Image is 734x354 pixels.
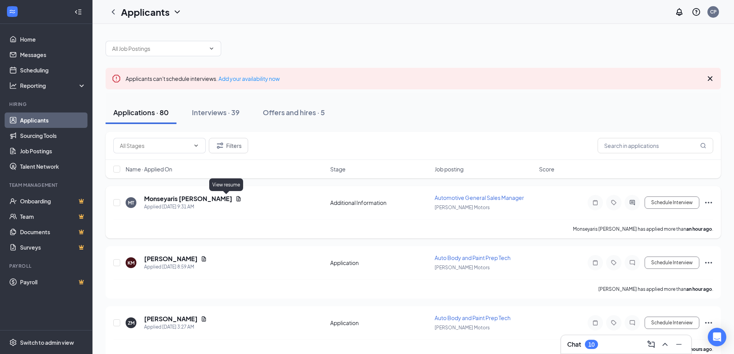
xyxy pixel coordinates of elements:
[173,7,182,17] svg: ChevronDown
[692,7,701,17] svg: QuestionInfo
[674,340,684,349] svg: Minimize
[20,209,86,224] a: TeamCrown
[435,265,490,270] span: [PERSON_NAME] Motors
[435,165,464,173] span: Job posting
[208,45,215,52] svg: ChevronDown
[20,274,86,290] a: PayrollCrown
[598,286,713,292] p: [PERSON_NAME] has applied more than .
[192,107,240,117] div: Interviews · 39
[20,47,86,62] a: Messages
[218,75,280,82] a: Add your availability now
[144,195,232,203] h5: Monseyaris [PERSON_NAME]
[588,341,595,348] div: 10
[209,178,243,191] div: View resume
[9,263,84,269] div: Payroll
[193,143,199,149] svg: ChevronDown
[128,320,134,326] div: ZM
[645,338,657,351] button: ComposeMessage
[201,316,207,322] svg: Document
[215,141,225,150] svg: Filter
[9,182,84,188] div: Team Management
[598,138,713,153] input: Search in applications
[591,260,600,266] svg: Note
[435,194,524,201] span: Automotive General Sales Manager
[144,323,207,331] div: Applied [DATE] 3:27 AM
[645,257,699,269] button: Schedule Interview
[20,128,86,143] a: Sourcing Tools
[673,338,685,351] button: Minimize
[539,165,554,173] span: Score
[128,200,134,206] div: MT
[435,314,511,321] span: Auto Body and Paint Prep Tech
[20,240,86,255] a: SurveysCrown
[112,44,205,53] input: All Job Postings
[573,226,713,232] p: Monseyaris [PERSON_NAME] has applied more than .
[9,101,84,107] div: Hiring
[20,82,86,89] div: Reporting
[567,340,581,349] h3: Chat
[705,74,715,83] svg: Cross
[120,141,190,150] input: All Stages
[144,263,207,271] div: Applied [DATE] 8:59 AM
[645,317,699,329] button: Schedule Interview
[121,5,170,18] h1: Applicants
[9,82,17,89] svg: Analysis
[609,260,618,266] svg: Tag
[645,196,699,209] button: Schedule Interview
[109,7,118,17] svg: ChevronLeft
[609,320,618,326] svg: Tag
[74,8,82,16] svg: Collapse
[20,193,86,209] a: OnboardingCrown
[675,7,684,17] svg: Notifications
[20,32,86,47] a: Home
[128,260,134,266] div: KM
[144,315,198,323] h5: [PERSON_NAME]
[660,340,670,349] svg: ChevronUp
[591,320,600,326] svg: Note
[591,200,600,206] svg: Note
[8,8,16,15] svg: WorkstreamLogo
[20,224,86,240] a: DocumentsCrown
[20,339,74,346] div: Switch to admin view
[647,340,656,349] svg: ComposeMessage
[112,74,121,83] svg: Error
[435,205,490,210] span: [PERSON_NAME] Motors
[20,159,86,174] a: Talent Network
[235,196,242,202] svg: Document
[435,325,490,331] span: [PERSON_NAME] Motors
[20,62,86,78] a: Scheduling
[330,199,430,206] div: Additional Information
[609,200,618,206] svg: Tag
[687,346,712,352] b: 7 hours ago
[330,259,430,267] div: Application
[113,107,169,117] div: Applications · 80
[708,328,726,346] div: Open Intercom Messenger
[628,200,637,206] svg: ActiveChat
[435,254,511,261] span: Auto Body and Paint Prep Tech
[126,165,172,173] span: Name · Applied On
[9,339,17,346] svg: Settings
[628,320,637,326] svg: ChatInactive
[144,255,198,263] h5: [PERSON_NAME]
[20,112,86,128] a: Applicants
[628,260,637,266] svg: ChatInactive
[659,338,671,351] button: ChevronUp
[704,318,713,327] svg: Ellipses
[20,143,86,159] a: Job Postings
[201,256,207,262] svg: Document
[126,75,280,82] span: Applicants can't schedule interviews.
[209,138,248,153] button: Filter Filters
[704,198,713,207] svg: Ellipses
[144,203,242,211] div: Applied [DATE] 9:31 AM
[330,165,346,173] span: Stage
[263,107,325,117] div: Offers and hires · 5
[686,226,712,232] b: an hour ago
[700,143,706,149] svg: MagnifyingGlass
[710,8,717,15] div: CP
[330,319,430,327] div: Application
[686,286,712,292] b: an hour ago
[704,258,713,267] svg: Ellipses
